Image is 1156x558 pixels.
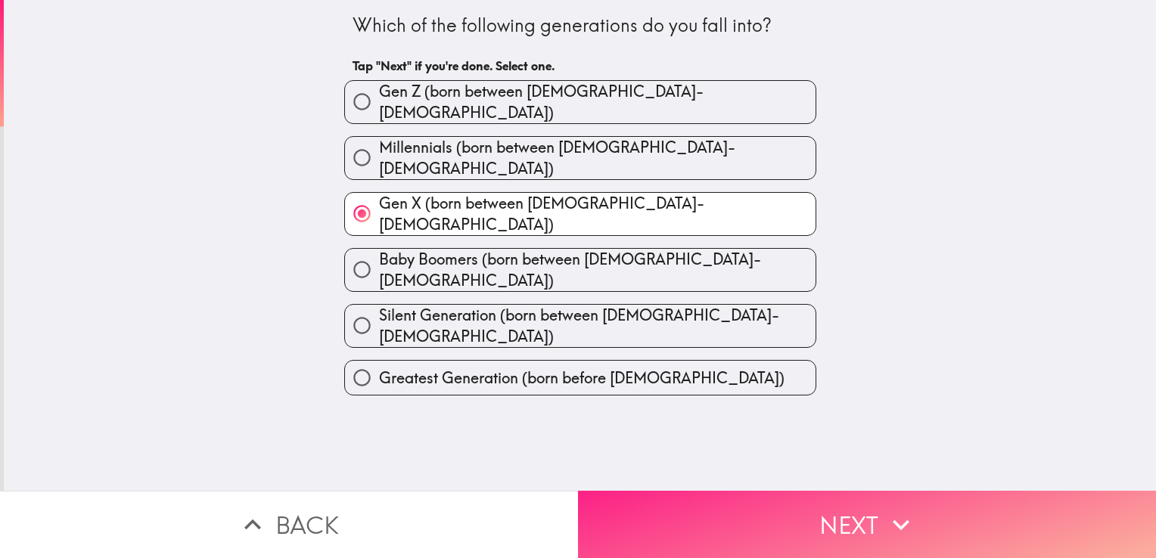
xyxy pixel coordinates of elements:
span: Gen X (born between [DEMOGRAPHIC_DATA]-[DEMOGRAPHIC_DATA]) [379,193,816,235]
button: Greatest Generation (born before [DEMOGRAPHIC_DATA]) [345,361,816,395]
button: Silent Generation (born between [DEMOGRAPHIC_DATA]-[DEMOGRAPHIC_DATA]) [345,305,816,347]
button: Gen Z (born between [DEMOGRAPHIC_DATA]-[DEMOGRAPHIC_DATA]) [345,81,816,123]
span: Greatest Generation (born before [DEMOGRAPHIC_DATA]) [379,367,785,389]
span: Baby Boomers (born between [DEMOGRAPHIC_DATA]-[DEMOGRAPHIC_DATA]) [379,249,816,291]
button: Next [578,491,1156,558]
span: Silent Generation (born between [DEMOGRAPHIC_DATA]-[DEMOGRAPHIC_DATA]) [379,305,816,347]
button: Baby Boomers (born between [DEMOGRAPHIC_DATA]-[DEMOGRAPHIC_DATA]) [345,249,816,291]
button: Gen X (born between [DEMOGRAPHIC_DATA]-[DEMOGRAPHIC_DATA]) [345,193,816,235]
h6: Tap "Next" if you're done. Select one. [353,57,808,74]
button: Millennials (born between [DEMOGRAPHIC_DATA]-[DEMOGRAPHIC_DATA]) [345,137,816,179]
span: Millennials (born between [DEMOGRAPHIC_DATA]-[DEMOGRAPHIC_DATA]) [379,137,816,179]
div: Which of the following generations do you fall into? [353,13,808,39]
span: Gen Z (born between [DEMOGRAPHIC_DATA]-[DEMOGRAPHIC_DATA]) [379,81,816,123]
